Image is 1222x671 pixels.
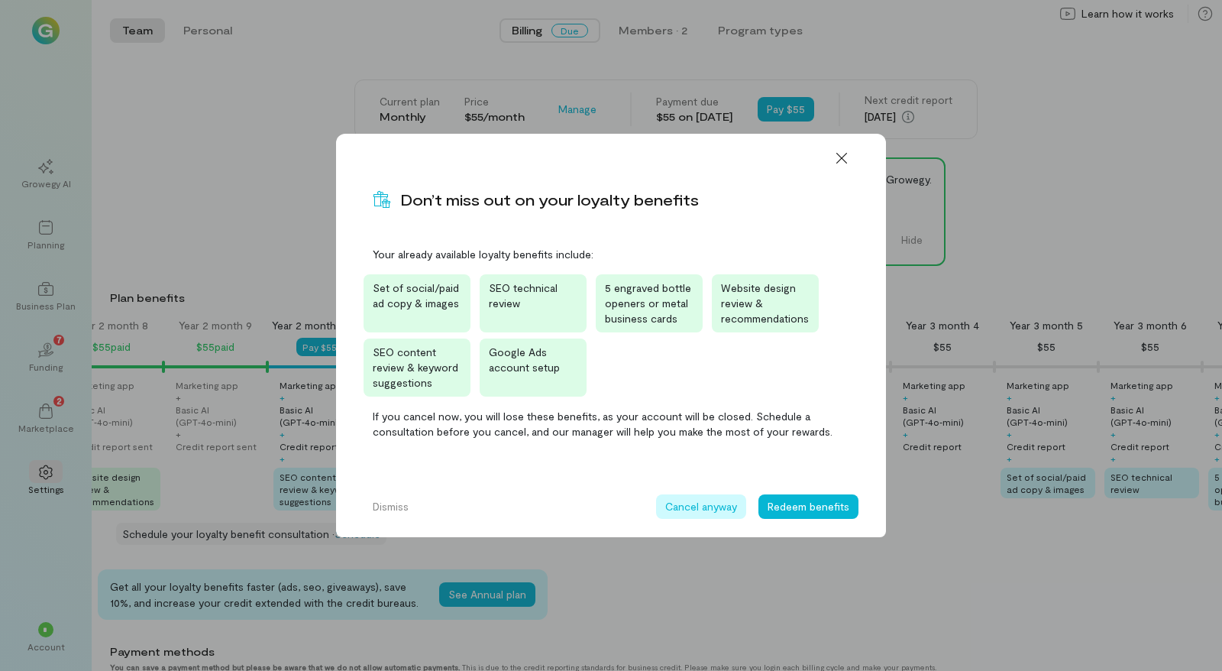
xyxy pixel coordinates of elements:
span: SEO technical review [489,281,558,310]
div: Don’t miss out on your loyalty benefits [400,189,699,210]
button: Dismiss [364,494,418,519]
span: Website design review & recommendations [721,281,809,325]
button: Cancel anyway [656,494,746,519]
button: Redeem benefits [758,494,858,519]
span: Google Ads account setup [489,345,560,374]
span: If you cancel now, you will lose these benefits, as your account will be closed. Schedule a consu... [373,409,849,439]
span: Set of social/paid ad copy & images [373,281,459,310]
span: 5 engraved bottle openers or metal business cards [605,281,691,325]
span: Your already available loyalty benefits include: [373,247,849,262]
span: SEO content review & keyword suggestions [373,345,458,389]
